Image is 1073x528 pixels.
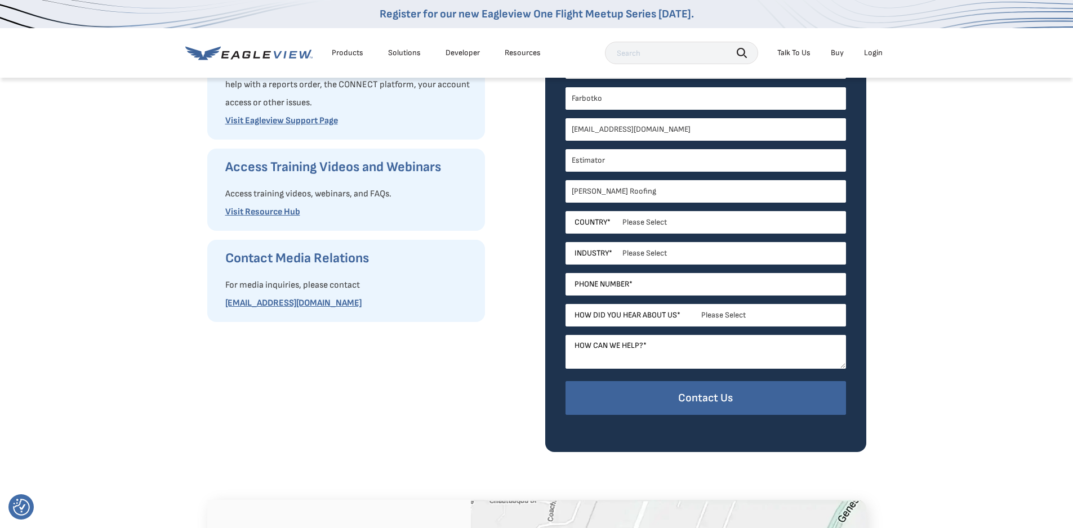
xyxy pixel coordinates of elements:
div: Login [864,48,883,58]
p: For media inquiries, please contact [225,276,474,294]
button: Consent Preferences [13,499,30,516]
a: Register for our new Eagleview One Flight Meetup Series [DATE]. [380,7,694,21]
h3: Contact Media Relations [225,249,474,267]
a: Visit Eagleview Support Page [225,115,338,126]
div: Products [332,48,363,58]
a: [EMAIL_ADDRESS][DOMAIN_NAME] [225,298,362,308]
p: For current Eagleview customers, visit our support page to get help with a reports order, the CON... [225,58,474,112]
h3: Access Training Videos and Webinars [225,158,474,176]
a: Buy [831,48,844,58]
a: Developer [446,48,480,58]
div: Solutions [388,48,421,58]
a: Visit Resource Hub [225,207,300,217]
input: Contact Us [566,381,846,415]
img: Revisit consent button [13,499,30,516]
input: Search [605,42,758,64]
div: Talk To Us [777,48,811,58]
p: Access training videos, webinars, and FAQs. [225,185,474,203]
div: Resources [505,48,541,58]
